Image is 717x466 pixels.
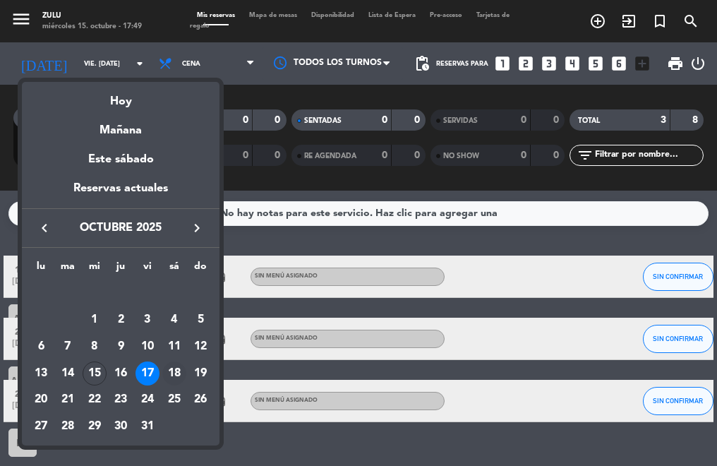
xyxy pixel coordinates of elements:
div: 13 [29,362,53,386]
div: 26 [188,388,212,412]
div: 29 [83,414,107,438]
td: 22 de octubre de 2025 [81,387,108,414]
td: 9 de octubre de 2025 [107,333,134,360]
div: 22 [83,388,107,412]
th: miércoles [81,258,108,280]
td: 6 de octubre de 2025 [28,333,54,360]
div: 1 [83,308,107,332]
div: 10 [135,335,159,359]
td: 10 de octubre de 2025 [134,333,161,360]
td: 19 de octubre de 2025 [188,360,215,387]
td: 12 de octubre de 2025 [188,333,215,360]
td: 27 de octubre de 2025 [28,413,54,440]
button: keyboard_arrow_left [32,219,57,237]
div: 30 [109,414,133,438]
td: 8 de octubre de 2025 [81,333,108,360]
td: 4 de octubre de 2025 [161,307,188,334]
td: 7 de octubre de 2025 [54,333,81,360]
div: 17 [135,362,159,386]
div: 19 [188,362,212,386]
div: 12 [188,335,212,359]
button: keyboard_arrow_right [184,219,210,237]
td: 23 de octubre de 2025 [107,387,134,414]
td: 11 de octubre de 2025 [161,333,188,360]
i: keyboard_arrow_left [36,220,53,237]
th: lunes [28,258,54,280]
th: domingo [188,258,215,280]
div: 11 [162,335,186,359]
div: 23 [109,388,133,412]
td: 2 de octubre de 2025 [107,307,134,334]
div: 27 [29,414,53,438]
div: 24 [135,388,159,412]
td: 25 de octubre de 2025 [161,387,188,414]
div: 14 [56,362,80,386]
div: 6 [29,335,53,359]
div: Hoy [22,82,219,111]
td: 28 de octubre de 2025 [54,413,81,440]
div: Reservas actuales [22,179,219,208]
div: Mañana [22,111,219,140]
div: 3 [135,308,159,332]
td: 26 de octubre de 2025 [188,387,215,414]
div: 28 [56,414,80,438]
th: martes [54,258,81,280]
th: viernes [134,258,161,280]
div: 5 [188,308,212,332]
span: octubre 2025 [57,219,184,237]
th: jueves [107,258,134,280]
td: 29 de octubre de 2025 [81,413,108,440]
div: 4 [162,308,186,332]
div: 31 [135,414,159,438]
td: 16 de octubre de 2025 [107,360,134,387]
div: 2 [109,308,133,332]
th: sábado [161,258,188,280]
td: 18 de octubre de 2025 [161,360,188,387]
div: 15 [83,362,107,386]
div: 21 [56,388,80,412]
td: 14 de octubre de 2025 [54,360,81,387]
td: 20 de octubre de 2025 [28,387,54,414]
td: OCT. [28,280,214,307]
td: 3 de octubre de 2025 [134,307,161,334]
div: 8 [83,335,107,359]
td: 13 de octubre de 2025 [28,360,54,387]
td: 30 de octubre de 2025 [107,413,134,440]
div: 20 [29,388,53,412]
div: 25 [162,388,186,412]
div: Este sábado [22,140,219,179]
td: 15 de octubre de 2025 [81,360,108,387]
td: 21 de octubre de 2025 [54,387,81,414]
div: 7 [56,335,80,359]
td: 1 de octubre de 2025 [81,307,108,334]
div: 18 [162,362,186,386]
i: keyboard_arrow_right [188,220,205,237]
div: 16 [109,362,133,386]
div: 9 [109,335,133,359]
td: 5 de octubre de 2025 [188,307,215,334]
td: 31 de octubre de 2025 [134,413,161,440]
td: 24 de octubre de 2025 [134,387,161,414]
td: 17 de octubre de 2025 [134,360,161,387]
